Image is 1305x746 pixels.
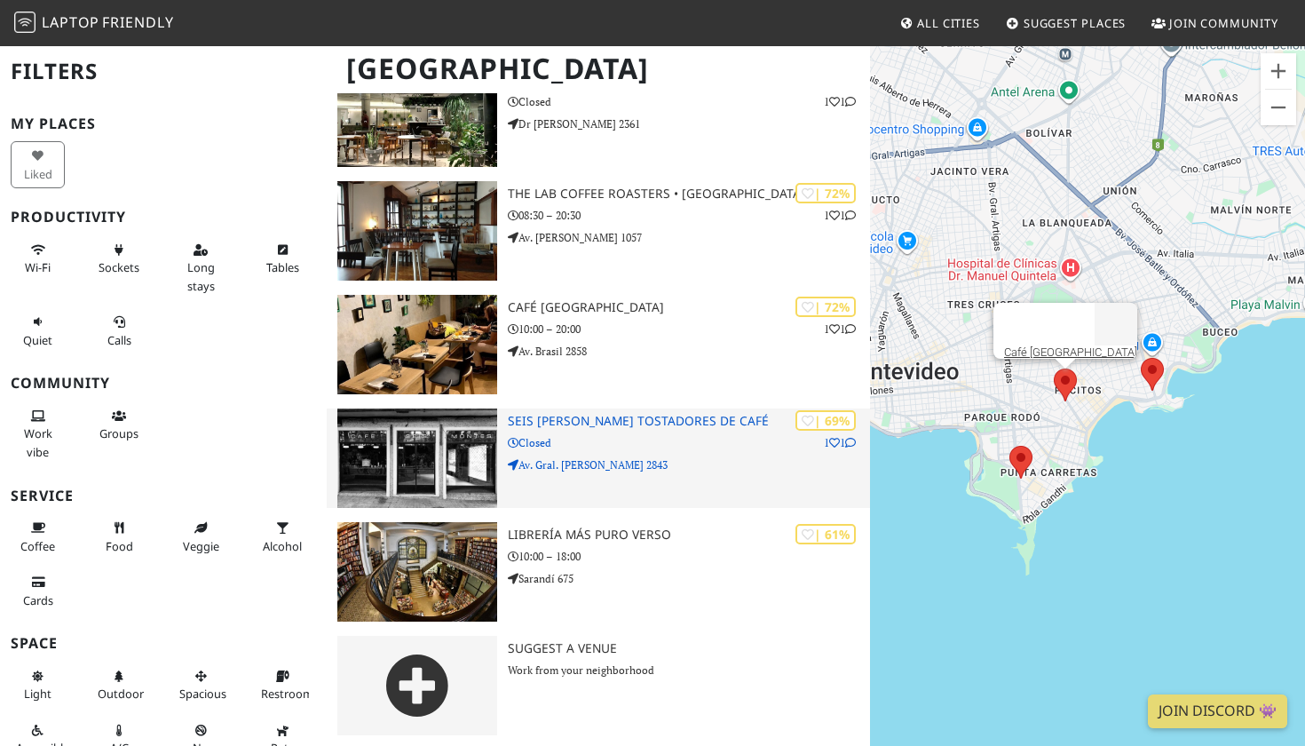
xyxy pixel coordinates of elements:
p: 08:30 – 20:30 [508,207,870,224]
p: 10:00 – 20:00 [508,321,870,337]
span: Work-friendly tables [266,259,299,275]
a: Join Community [1144,7,1285,39]
h3: The Lab Coffee Roasters • [GEOGRAPHIC_DATA] [508,186,870,202]
button: Alcohol [256,513,310,560]
span: Alcohol [263,538,302,554]
a: Seis Montes Tostadores de café | 69% 11 Seis [PERSON_NAME] Tostadores de café Closed Av. Gral. [P... [327,409,871,508]
h3: My Places [11,115,316,132]
span: Stable Wi-Fi [25,259,51,275]
button: Quiet [11,307,65,354]
a: Café [GEOGRAPHIC_DATA] [1004,345,1137,359]
p: 1 1 [824,434,856,451]
button: Sockets [92,235,146,282]
img: gray-place-d2bdb4477600e061c01bd816cc0f2ef0cfcb1ca9e3ad78868dd16fb2af073a21.png [337,636,497,735]
button: Spacious [174,662,228,709]
img: Librería Más Puro Verso [337,522,497,622]
button: Outdoor [92,662,146,709]
div: | 72% [795,297,856,317]
span: Food [106,538,133,554]
img: Café La Latina [337,295,497,394]
span: Outdoor area [98,686,144,702]
h3: Service [11,488,316,504]
button: Wi-Fi [11,235,65,282]
button: Zoom in [1261,53,1296,89]
h3: Café [GEOGRAPHIC_DATA] [508,300,870,315]
span: People working [24,425,52,459]
img: Seis Montes Tostadores de café [337,409,497,508]
p: Av. [PERSON_NAME] 1057 [508,229,870,246]
a: Suggest a Venue Work from your neighborhood [327,636,871,735]
button: Groups [92,401,146,448]
a: Café La Latina | 72% 11 Café [GEOGRAPHIC_DATA] 10:00 – 20:00 Av. Brasil 2858 [327,295,871,394]
span: Friendly [102,12,173,32]
img: The Lab Coffee Roasters • Pocitos [337,181,497,281]
p: 10:00 – 18:00 [508,548,870,565]
a: All Cities [892,7,987,39]
h3: Librería Más Puro Verso [508,528,870,543]
span: Quiet [23,332,52,348]
p: Dr [PERSON_NAME] 2361 [508,115,870,132]
span: Video/audio calls [107,332,131,348]
button: Light [11,662,65,709]
a: Suggest Places [999,7,1134,39]
button: Food [92,513,146,560]
p: Av. Brasil 2858 [508,343,870,360]
h3: Community [11,375,316,392]
span: Power sockets [99,259,139,275]
a: Librería Más Puro Verso | 61% Librería Más Puro Verso 10:00 – 18:00 Sarandí 675 [327,522,871,622]
a: The Lab Coffee Roasters • Pocitos | 72% 11 The Lab Coffee Roasters • [GEOGRAPHIC_DATA] 08:30 – 20... [327,181,871,281]
span: Natural light [24,686,51,702]
button: Long stays [174,235,228,300]
p: Sarandí 675 [508,570,870,587]
p: Closed [508,434,870,451]
button: Cards [11,567,65,615]
div: | 61% [795,524,856,544]
span: Restroom [261,686,313,702]
h3: Productivity [11,209,316,226]
span: Join Community [1169,15,1278,31]
button: Tables [256,235,310,282]
span: Coffee [20,538,55,554]
h3: Space [11,635,316,652]
h3: Seis [PERSON_NAME] Tostadores de café [508,414,870,429]
button: Work vibe [11,401,65,466]
span: Suggest Places [1024,15,1127,31]
button: Close [1095,303,1137,345]
span: Credit cards [23,592,53,608]
span: Long stays [187,259,215,293]
img: LaptopFriendly [14,12,36,33]
span: Laptop [42,12,99,32]
p: Av. Gral. [PERSON_NAME] 2843 [508,456,870,473]
button: Restroom [256,662,310,709]
h3: Suggest a Venue [508,641,870,656]
span: Group tables [99,425,138,441]
span: Spacious [179,686,226,702]
p: 1 1 [824,207,856,224]
button: Coffee [11,513,65,560]
a: Join Discord 👾 [1148,694,1287,728]
button: Calls [92,307,146,354]
p: 1 1 [824,321,856,337]
div: | 69% [795,410,856,431]
span: Veggie [183,538,219,554]
p: Work from your neighborhood [508,662,870,679]
span: All Cities [917,15,980,31]
h2: Filters [11,44,316,99]
button: Zoom out [1261,90,1296,125]
img: BOTÁNICO [337,67,497,167]
div: | 72% [795,183,856,203]
h1: [GEOGRAPHIC_DATA] [332,44,867,93]
a: BOTÁNICO | 96% 11 BOTÁNICO Closed Dr [PERSON_NAME] 2361 [327,67,871,167]
a: LaptopFriendly LaptopFriendly [14,8,174,39]
button: Veggie [174,513,228,560]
